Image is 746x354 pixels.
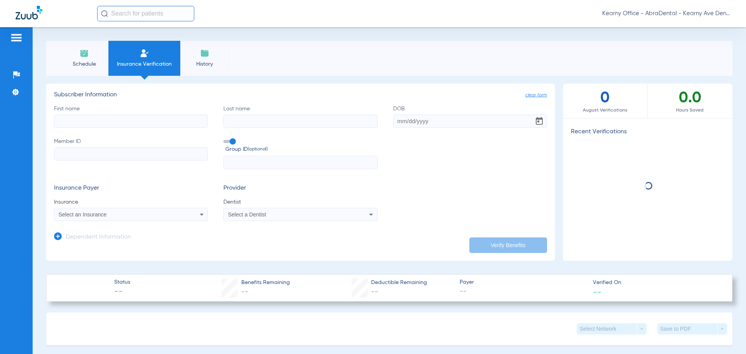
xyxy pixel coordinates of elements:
[225,145,377,153] span: Group ID
[563,106,647,114] span: August Verifications
[200,49,209,58] img: History
[393,115,547,128] input: DOBOpen calendar
[54,115,208,128] input: First name
[223,198,377,206] span: Dentist
[223,115,377,128] input: Last name
[648,84,732,118] div: 0.0
[593,279,720,287] span: Verified On
[186,60,223,68] span: History
[101,10,108,17] img: Search Icon
[563,84,648,118] div: 0
[602,10,730,17] span: Kearny Office - AbraDental - Kearny Ave Dental, LLC - Kearny General
[223,185,377,192] h3: Provider
[66,60,103,68] span: Schedule
[469,237,547,253] button: Verify Benefits
[114,278,130,286] span: Status
[59,211,107,218] span: Select an Insurance
[54,198,208,206] span: Insurance
[460,278,586,286] span: Payer
[593,288,601,296] span: --
[140,49,149,58] img: Manual Insurance Verification
[563,128,732,136] h3: Recent Verifications
[241,279,290,287] span: Benefits Remaining
[54,147,208,160] input: Member ID
[371,288,378,295] span: --
[648,106,732,114] span: Hours Saved
[66,234,131,241] h3: Dependent Information
[114,287,130,298] span: --
[54,91,547,99] h3: Subscriber Information
[80,49,89,58] img: Schedule
[54,138,208,169] label: Member ID
[371,279,427,287] span: Deductible Remaining
[248,145,268,153] small: (optional)
[525,91,547,99] span: clear form
[54,185,208,192] h3: Insurance Payer
[10,33,23,42] img: hamburger-icon
[114,60,174,68] span: Insurance Verification
[393,105,547,128] label: DOB
[223,105,377,128] label: Last name
[532,113,547,129] button: Open calendar
[16,6,42,19] img: Zuub Logo
[460,287,586,296] span: --
[54,105,208,128] label: First name
[228,211,266,218] span: Select a Dentist
[97,6,194,21] input: Search for patients
[241,288,248,295] span: --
